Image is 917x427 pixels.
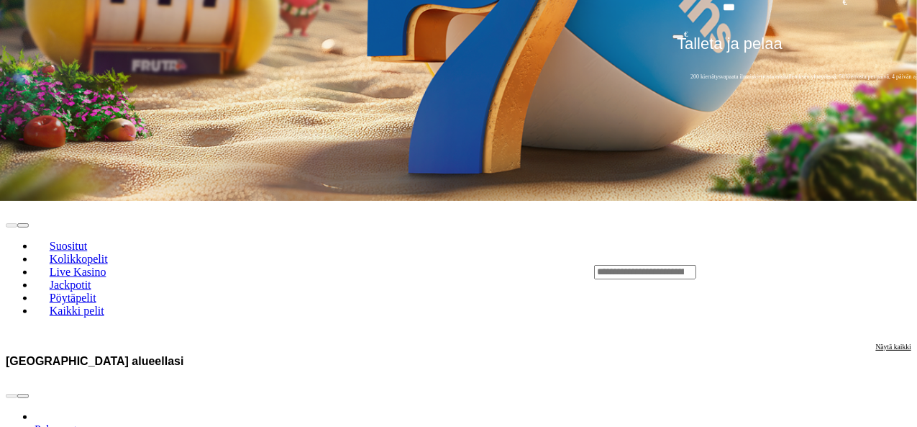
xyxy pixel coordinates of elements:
[35,235,102,256] a: Suositut
[684,30,688,38] span: €
[35,274,106,295] a: Jackpotit
[6,354,183,368] h3: [GEOGRAPHIC_DATA] alueellasi
[44,305,110,317] span: Kaikki pelit
[6,394,17,398] button: prev slide
[6,223,17,228] button: prev slide
[44,253,114,265] span: Kolikkopelit
[44,292,102,304] span: Pöytäpelit
[44,279,97,291] span: Jackpotit
[6,201,911,342] header: Lobby
[17,223,29,228] button: next slide
[594,265,696,279] input: Search
[876,343,911,351] span: Näytä kaikki
[677,35,783,63] span: Talleta ja pelaa
[17,394,29,398] button: next slide
[35,248,122,269] a: Kolikkopelit
[44,266,112,278] span: Live Kasino
[44,240,93,252] span: Suositut
[6,215,565,329] nav: Lobby
[876,343,911,379] a: Näytä kaikki
[35,287,111,308] a: Pöytäpelit
[35,261,121,282] a: Live Kasino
